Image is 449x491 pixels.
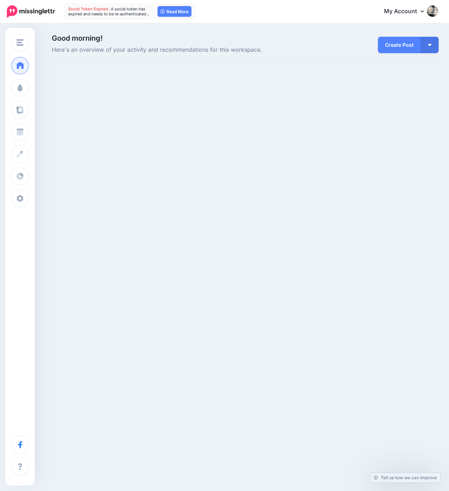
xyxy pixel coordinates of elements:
[52,34,103,42] span: Good morning!
[68,6,110,11] span: Social Token Expired.
[7,5,55,17] img: Missinglettr
[68,6,150,16] span: A social token has expired and needs to be re-authenticated…
[378,37,421,53] a: Create Post
[370,473,440,482] a: Tell us how we can improve
[377,3,438,20] a: My Account
[158,6,191,17] a: Read More
[16,39,24,46] img: menu.png
[428,44,431,46] img: arrow-down-white.png
[52,45,306,55] span: Here's an overview of your activity and recommendations for this workspace.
